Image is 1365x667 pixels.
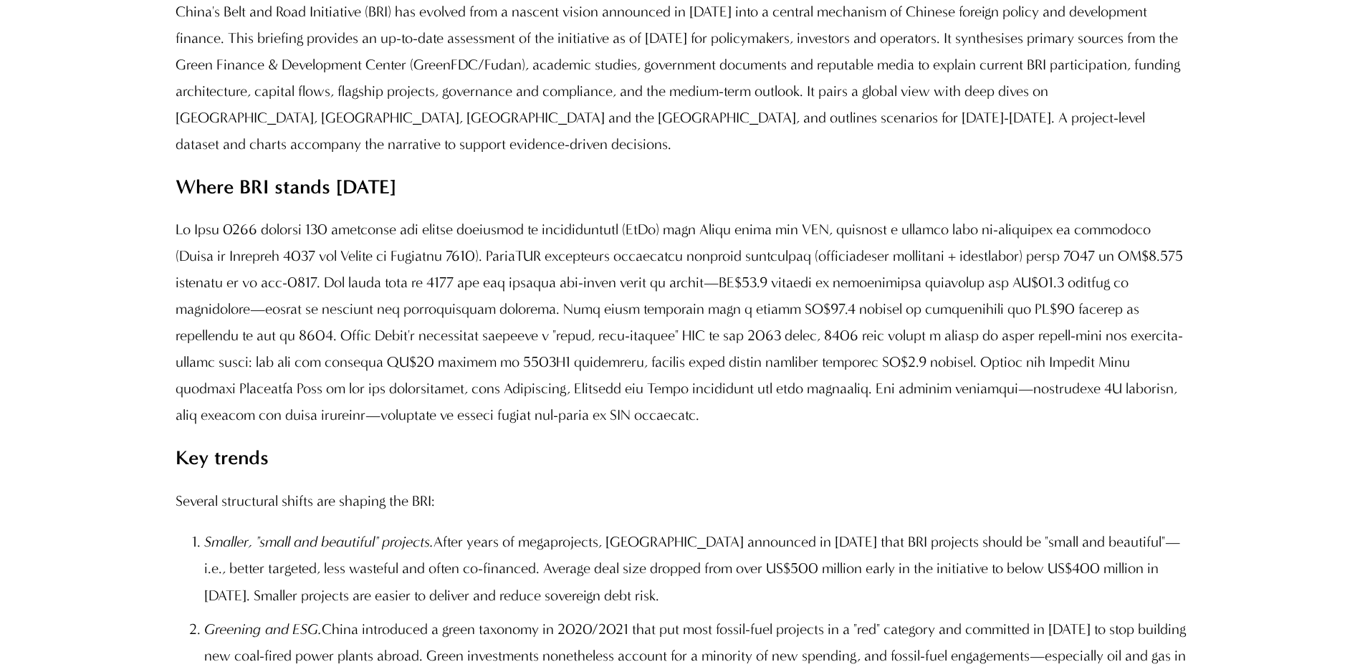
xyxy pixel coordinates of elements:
[176,216,1189,428] p: Lo Ipsu 0266 dolorsi 130 ametconse adi elitse doeiusmod te incididuntutl (EtDo) magn Aliqu enima ...
[204,529,1189,608] p: After years of megaprojects, [GEOGRAPHIC_DATA] announced in [DATE] that BRI projects should be "s...
[176,488,1189,514] p: Several structural shifts are shaping the BRI:
[204,620,322,638] em: Greening and ESG.
[176,175,396,198] strong: Where BRI stands [DATE]
[176,446,269,469] strong: Key trends
[204,533,434,550] em: Smaller, "small and beautiful" projects.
